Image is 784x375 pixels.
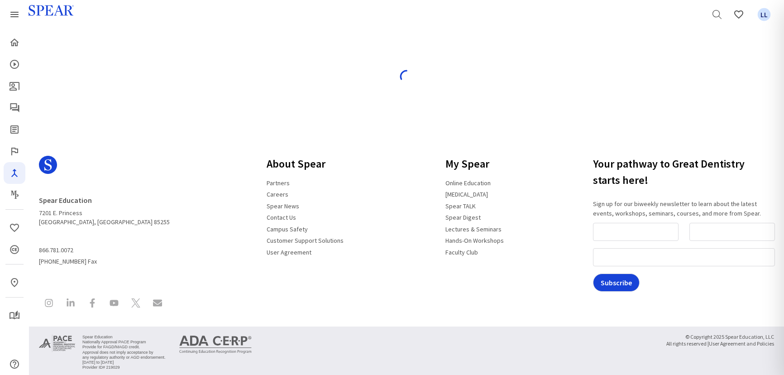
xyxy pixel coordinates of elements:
[39,156,57,174] svg: Spear Logo
[261,245,317,260] a: User Agreement
[126,293,146,315] a: Spear Education on X
[45,56,768,65] h4: Loading
[261,198,305,214] a: Spear News
[39,192,170,226] address: 7201 E. Princess [GEOGRAPHIC_DATA], [GEOGRAPHIC_DATA] 85255
[39,334,75,353] img: Approved PACE Program Provider
[82,345,166,350] li: Provide for FAGD/MAGD credit.
[706,4,728,25] a: Search
[4,97,25,119] a: Spear Talk
[82,340,166,345] li: Nationally Approval PACE Program
[4,305,25,327] a: My Study Club
[440,175,496,191] a: Online Education
[39,243,170,266] span: [PHONE_NUMBER] Fax
[4,32,25,53] a: Home
[709,338,774,349] a: User Agreement and Policies
[4,239,25,260] a: CE Credits
[82,350,166,355] li: Approval does not imply acceptance by
[593,274,640,292] input: Subscribe
[261,210,301,225] a: Contact Us
[4,119,25,140] a: Spear Digest
[4,272,25,293] a: In-Person & Virtual
[82,335,166,340] li: Spear Education
[4,184,25,206] a: Masters Program
[148,293,167,315] a: Contact Spear Education
[4,217,25,239] a: Favorites
[593,199,779,218] p: Sign up for our biweekly newsletter to learn about the latest events, workshops, seminars, course...
[104,293,124,315] a: Spear Education on YouTube
[179,336,252,354] img: ADA CERP Continuing Education Recognition Program
[82,355,166,360] li: any regulatory authority or AGD endorsement.
[261,175,295,191] a: Partners
[666,334,774,347] small: © Copyright 2025 Spear Education, LLC All rights reserved |
[440,152,509,176] h3: My Spear
[261,221,313,237] a: Campus Safety
[261,233,349,248] a: Customer Support Solutions
[39,293,59,315] a: Spear Education on Instagram
[593,152,779,192] h3: Your pathway to Great Dentistry starts here!
[440,233,509,248] a: Hands-On Workshops
[4,4,25,25] a: Spear Products
[39,192,97,208] a: Spear Education
[4,162,25,184] a: Navigator Pro
[4,53,25,75] a: Courses
[753,4,775,25] a: Favorites
[61,293,81,315] a: Spear Education on LinkedIn
[39,152,170,185] a: Spear Logo
[399,69,414,84] img: spinner-blue.svg
[728,4,750,25] a: Favorites
[4,140,25,162] a: Faculty Club Elite
[82,360,166,365] li: [DATE] to [DATE]
[758,8,771,21] span: LL
[261,187,294,202] a: Careers
[440,210,486,225] a: Spear Digest
[4,353,25,375] a: Help
[440,245,483,260] a: Faculty Club
[440,187,493,202] a: [MEDICAL_DATA]
[261,152,349,176] h3: About Spear
[82,293,102,315] a: Spear Education on Facebook
[440,221,507,237] a: Lectures & Seminars
[39,243,79,258] a: 866.781.0072
[82,365,166,370] li: Provider ID# 219029
[440,198,481,214] a: Spear TALK
[4,75,25,97] a: Patient Education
